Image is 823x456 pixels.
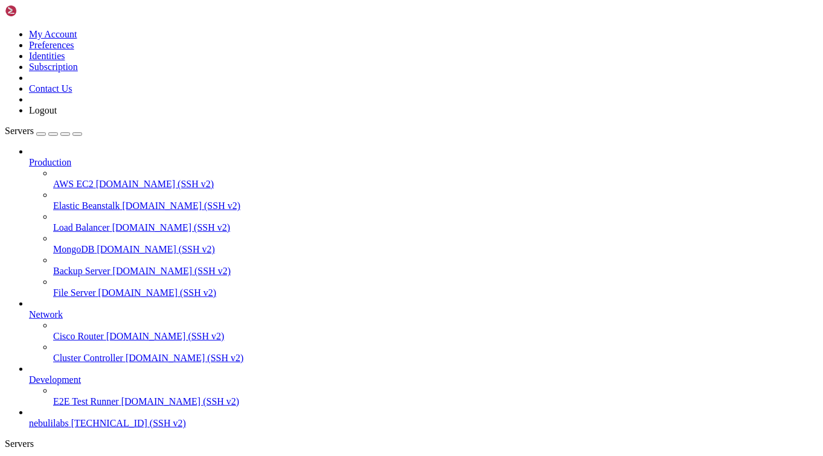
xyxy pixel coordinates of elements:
span: [TECHNICAL_ID] (SSH v2) [71,418,186,428]
a: Preferences [29,40,74,50]
span: nebulilabs [29,418,69,428]
li: Load Balancer [DOMAIN_NAME] (SSH v2) [53,211,818,233]
div: Servers [5,438,818,449]
span: [DOMAIN_NAME] (SSH v2) [121,396,240,406]
div: (37, 3) [193,36,198,46]
x-row: Access denied [5,5,667,15]
li: Elastic Beanstalk [DOMAIN_NAME] (SSH v2) [53,190,818,211]
span: AWS EC2 [53,179,94,189]
li: E2E Test Runner [DOMAIN_NAME] (SSH v2) [53,385,818,407]
li: Production [29,146,818,298]
a: File Server [DOMAIN_NAME] (SSH v2) [53,287,818,298]
li: AWS EC2 [DOMAIN_NAME] (SSH v2) [53,168,818,190]
li: Backup Server [DOMAIN_NAME] (SSH v2) [53,255,818,277]
a: Network [29,309,818,320]
a: Production [29,157,818,168]
span: Elastic Beanstalk [53,201,120,211]
a: nebulilabs [TECHNICAL_ID] (SSH v2) [29,418,818,429]
a: Logout [29,105,57,115]
a: My Account [29,29,77,39]
a: E2E Test Runner [DOMAIN_NAME] (SSH v2) [53,396,818,407]
a: Contact Us [29,83,72,94]
span: [DOMAIN_NAME] (SSH v2) [112,222,231,233]
a: AWS EC2 [DOMAIN_NAME] (SSH v2) [53,179,818,190]
span: MongoDB [53,244,94,254]
span: [DOMAIN_NAME] (SSH v2) [106,331,225,341]
a: Load Balancer [DOMAIN_NAME] (SSH v2) [53,222,818,233]
span: File Server [53,287,96,298]
img: Shellngn [5,5,74,17]
span: Network [29,309,63,320]
span: Load Balancer [53,222,110,233]
span: E2E Test Runner [53,396,119,406]
a: Elastic Beanstalk [DOMAIN_NAME] (SSH v2) [53,201,818,211]
x-row: nebulilabs@[TECHNICAL_ID]'s password: [5,36,667,46]
li: Network [29,298,818,364]
a: MongoDB [DOMAIN_NAME] (SSH v2) [53,244,818,255]
li: Cisco Router [DOMAIN_NAME] (SSH v2) [53,320,818,342]
li: nebulilabs [TECHNICAL_ID] (SSH v2) [29,407,818,429]
li: Cluster Controller [DOMAIN_NAME] (SSH v2) [53,342,818,364]
a: Backup Server [DOMAIN_NAME] (SSH v2) [53,266,818,277]
li: Development [29,364,818,407]
a: Subscription [29,62,78,72]
span: [DOMAIN_NAME] (SSH v2) [97,244,215,254]
span: Production [29,157,71,167]
span: Cisco Router [53,331,104,341]
span: [DOMAIN_NAME] (SSH v2) [96,179,214,189]
span: Development [29,374,81,385]
span: Backup Server [53,266,110,276]
span: [DOMAIN_NAME] (SSH v2) [126,353,244,363]
a: Development [29,374,818,385]
li: File Server [DOMAIN_NAME] (SSH v2) [53,277,818,298]
x-row: Access denied [5,25,667,36]
a: Identities [29,51,65,61]
a: Cisco Router [DOMAIN_NAME] (SSH v2) [53,331,818,342]
span: Cluster Controller [53,353,123,363]
li: MongoDB [DOMAIN_NAME] (SSH v2) [53,233,818,255]
span: Servers [5,126,34,136]
span: [DOMAIN_NAME] (SSH v2) [123,201,241,211]
a: Servers [5,126,82,136]
x-row: nebulilabs@[TECHNICAL_ID]'s password: [5,15,667,25]
a: Cluster Controller [DOMAIN_NAME] (SSH v2) [53,353,818,364]
span: [DOMAIN_NAME] (SSH v2) [98,287,217,298]
span: [DOMAIN_NAME] (SSH v2) [113,266,231,276]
